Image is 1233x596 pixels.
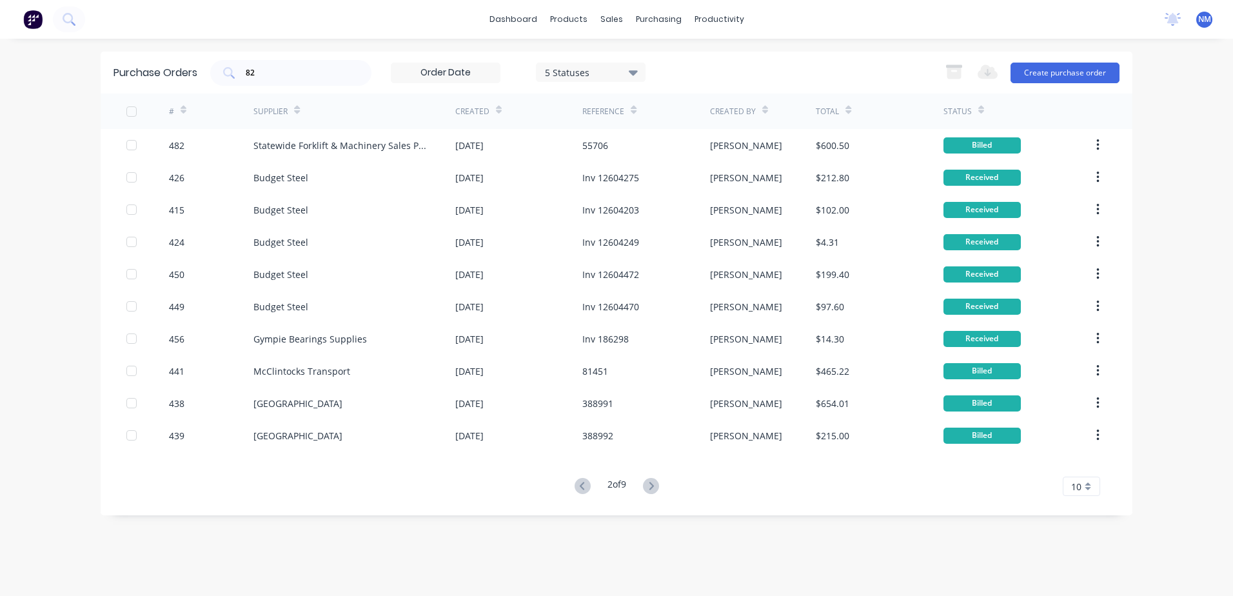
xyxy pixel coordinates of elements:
[253,106,288,117] div: Supplier
[244,66,351,79] input: Search purchase orders...
[253,429,342,442] div: [GEOGRAPHIC_DATA]
[629,10,688,29] div: purchasing
[113,65,197,81] div: Purchase Orders
[710,203,782,217] div: [PERSON_NAME]
[943,363,1021,379] div: Billed
[816,106,839,117] div: Total
[1198,14,1211,25] span: NM
[455,203,484,217] div: [DATE]
[391,63,500,83] input: Order Date
[582,364,608,378] div: 81451
[253,203,308,217] div: Budget Steel
[710,171,782,184] div: [PERSON_NAME]
[455,106,489,117] div: Created
[455,332,484,346] div: [DATE]
[455,364,484,378] div: [DATE]
[1071,480,1081,493] span: 10
[816,171,849,184] div: $212.80
[582,171,639,184] div: Inv 12604275
[710,139,782,152] div: [PERSON_NAME]
[169,332,184,346] div: 456
[816,429,849,442] div: $215.00
[816,235,839,249] div: $4.31
[582,332,629,346] div: Inv 186298
[455,139,484,152] div: [DATE]
[816,332,844,346] div: $14.30
[943,106,972,117] div: Status
[816,139,849,152] div: $600.50
[483,10,544,29] a: dashboard
[710,300,782,313] div: [PERSON_NAME]
[253,235,308,249] div: Budget Steel
[710,235,782,249] div: [PERSON_NAME]
[253,332,367,346] div: Gympie Bearings Supplies
[582,429,613,442] div: 388992
[169,171,184,184] div: 426
[943,137,1021,154] div: Billed
[710,397,782,410] div: [PERSON_NAME]
[169,397,184,410] div: 438
[169,268,184,281] div: 450
[253,268,308,281] div: Budget Steel
[816,397,849,410] div: $654.01
[1011,63,1120,83] button: Create purchase order
[710,106,756,117] div: Created By
[710,364,782,378] div: [PERSON_NAME]
[607,477,626,496] div: 2 of 9
[816,300,844,313] div: $97.60
[582,300,639,313] div: Inv 12604470
[582,268,639,281] div: Inv 12604472
[169,203,184,217] div: 415
[455,235,484,249] div: [DATE]
[943,202,1021,218] div: Received
[253,171,308,184] div: Budget Steel
[943,234,1021,250] div: Received
[169,106,174,117] div: #
[943,170,1021,186] div: Received
[594,10,629,29] div: sales
[455,397,484,410] div: [DATE]
[169,300,184,313] div: 449
[943,299,1021,315] div: Received
[943,395,1021,412] div: Billed
[582,106,624,117] div: Reference
[169,429,184,442] div: 439
[455,171,484,184] div: [DATE]
[455,268,484,281] div: [DATE]
[253,139,429,152] div: Statewide Forklift & Machinery Sales Pty Ltd
[455,300,484,313] div: [DATE]
[816,203,849,217] div: $102.00
[688,10,751,29] div: productivity
[710,268,782,281] div: [PERSON_NAME]
[943,428,1021,444] div: Billed
[943,331,1021,347] div: Received
[943,266,1021,283] div: Received
[169,235,184,249] div: 424
[253,300,308,313] div: Budget Steel
[816,364,849,378] div: $465.22
[582,397,613,410] div: 388991
[582,235,639,249] div: Inv 12604249
[710,332,782,346] div: [PERSON_NAME]
[816,268,849,281] div: $199.40
[253,397,342,410] div: [GEOGRAPHIC_DATA]
[582,203,639,217] div: Inv 12604203
[710,429,782,442] div: [PERSON_NAME]
[169,139,184,152] div: 482
[169,364,184,378] div: 441
[545,65,637,79] div: 5 Statuses
[253,364,350,378] div: McClintocks Transport
[23,10,43,29] img: Factory
[455,429,484,442] div: [DATE]
[544,10,594,29] div: products
[582,139,608,152] div: 55706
